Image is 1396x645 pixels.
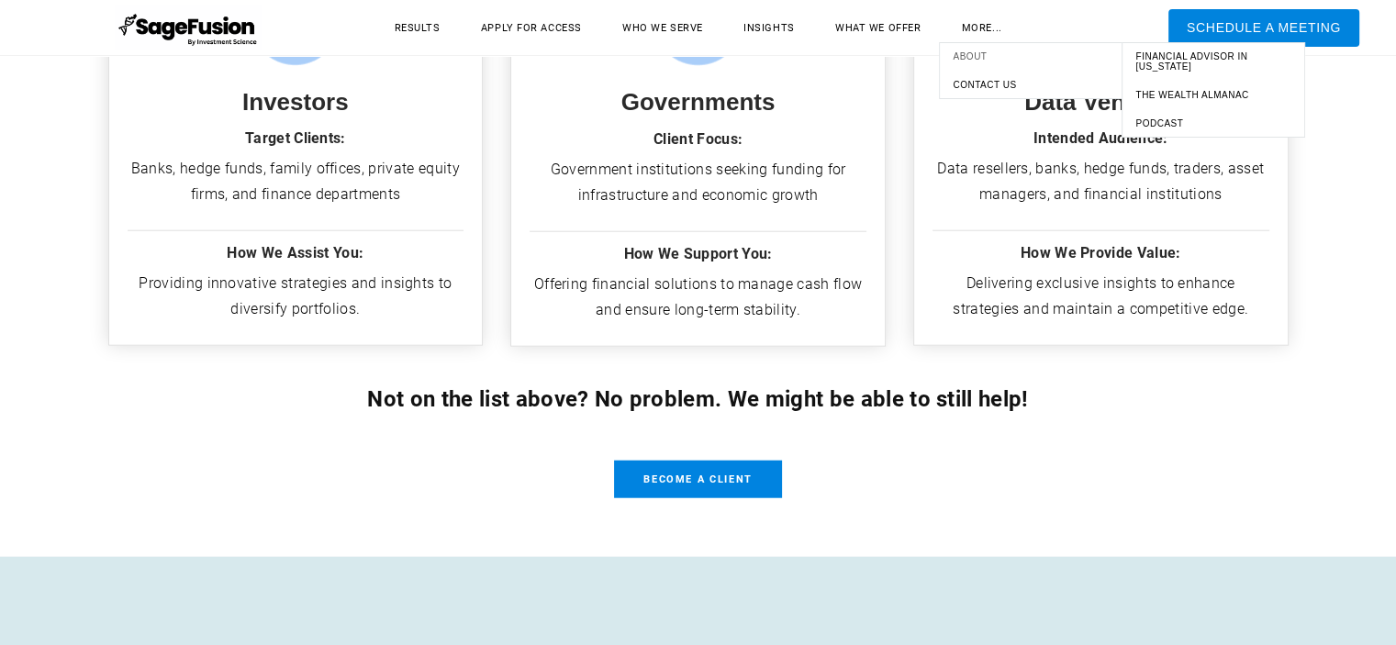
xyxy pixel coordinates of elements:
div: Providing innovative strategies and insights to diversify portfolios. [128,271,464,322]
a: What We Offer [817,14,939,42]
a: Apply for Access [463,14,600,42]
a: Schedule A Meeting [1168,9,1359,47]
div: Government institutions seeking funding for infrastructure and economic growth​ [530,157,866,208]
font: How We Assist You: [227,244,363,261]
a: Results [376,14,459,42]
a: Contact Us [939,71,1122,99]
span: Contact Us [944,75,1118,95]
h3: Governments [530,88,866,117]
a: Insights [725,14,812,42]
a: The Wealth Almanac [1122,81,1305,109]
span: Podcast [1126,114,1301,133]
font: How We Support You: [623,245,772,262]
h3: Investors [128,88,464,117]
div: Delivering exclusive insights to enhance strategies and maintain a competitive edge.​ [933,271,1269,322]
h3: Data Vendors [933,88,1269,117]
div: Banks, hedge funds, family offices, private equity firms, and finance departments​ [128,156,464,207]
div: Offering financial solutions to manage cash flow and ensure long-term stability. [530,272,866,323]
span: About [944,47,1118,66]
font: How We Provide Value: [1021,244,1181,261]
span: Financial Advisor in [US_STATE] [1126,47,1301,76]
font: Not on the list above? No problem. We might be able to still help! [367,386,1028,412]
span: The Wealth Almanac [1126,85,1301,105]
font: Target Clients: [245,129,346,147]
a: Financial Advisor in [US_STATE] [1122,42,1305,81]
a: Become a client [614,461,782,498]
img: SageFusion | Intelligent Investment Management [115,5,262,50]
a: more... [944,14,1021,42]
font: Client Focus: [653,130,743,148]
a: Who We Serve [604,14,721,42]
div: Data resellers, banks, hedge funds, traders, asset managers, and financial institutions [933,156,1269,207]
a: About [939,42,1122,71]
font: Intended Audience: [1033,129,1168,147]
a: Podcast [1122,109,1305,138]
